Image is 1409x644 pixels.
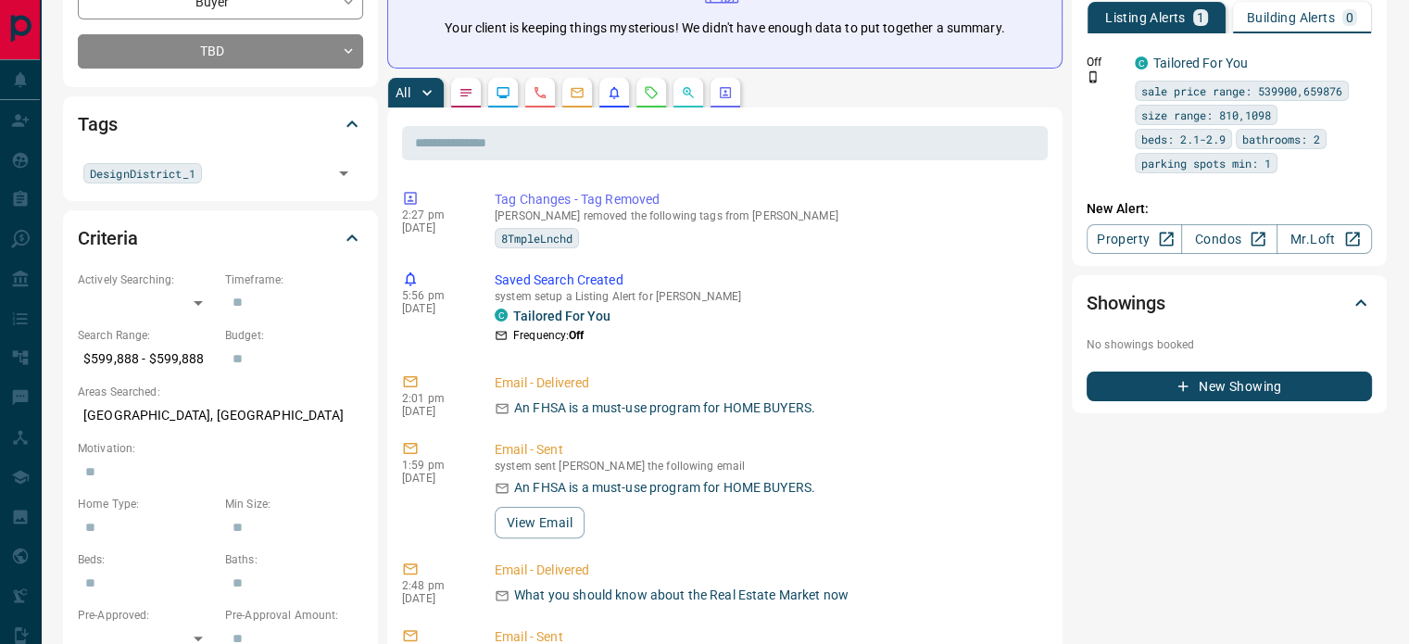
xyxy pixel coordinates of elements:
p: Actively Searching: [78,271,216,288]
p: [PERSON_NAME] removed the following tags from [PERSON_NAME] [495,209,1040,222]
a: Mr.Loft [1277,224,1372,254]
p: An FHSA is a must-use program for HOME BUYERS. [514,398,815,418]
a: Property [1087,224,1182,254]
svg: Calls [533,85,547,100]
div: Tags [78,102,363,146]
p: Timeframe: [225,271,363,288]
div: condos.ca [495,309,508,322]
h2: Showings [1087,288,1165,318]
h2: Criteria [78,223,138,253]
p: 2:01 pm [402,392,467,405]
p: Budget: [225,327,363,344]
p: 2:27 pm [402,208,467,221]
p: $599,888 - $599,888 [78,344,216,374]
p: system sent [PERSON_NAME] the following email [495,460,1040,473]
svg: Emails [570,85,585,100]
p: Your client is keeping things mysterious! We didn't have enough data to put together a summary. [445,19,1004,38]
p: Home Type: [78,496,216,512]
p: Pre-Approved: [78,607,216,624]
p: Off [1087,54,1124,70]
p: All [396,86,410,99]
span: 8TmpleLnchd [501,229,572,247]
span: sale price range: 539900,659876 [1141,82,1342,100]
p: system setup a Listing Alert for [PERSON_NAME] [495,290,1040,303]
p: Tag Changes - Tag Removed [495,190,1040,209]
p: Frequency: [513,327,584,344]
p: Baths: [225,551,363,568]
p: 0 [1346,11,1353,24]
a: Condos [1181,224,1277,254]
p: [DATE] [402,302,467,315]
button: New Showing [1087,372,1372,401]
p: 1 [1197,11,1204,24]
a: Tailored For You [513,309,610,323]
p: Pre-Approval Amount: [225,607,363,624]
p: [DATE] [402,221,467,234]
span: size range: 810,1098 [1141,106,1271,124]
span: bathrooms: 2 [1242,130,1320,148]
p: 5:56 pm [402,289,467,302]
p: [GEOGRAPHIC_DATA], [GEOGRAPHIC_DATA] [78,400,363,431]
div: condos.ca [1135,57,1148,69]
h2: Tags [78,109,117,139]
button: View Email [495,507,585,538]
p: Areas Searched: [78,384,363,400]
span: DesignDistrict_1 [90,164,195,183]
p: Beds: [78,551,216,568]
div: Showings [1087,281,1372,325]
div: Criteria [78,216,363,260]
p: Listing Alerts [1105,11,1186,24]
p: Search Range: [78,327,216,344]
p: Email - Sent [495,440,1040,460]
svg: Opportunities [681,85,696,100]
p: Building Alerts [1247,11,1335,24]
p: Motivation: [78,440,363,457]
p: An FHSA is a must-use program for HOME BUYERS. [514,478,815,498]
svg: Push Notification Only [1087,70,1100,83]
span: parking spots min: 1 [1141,154,1271,172]
svg: Requests [644,85,659,100]
svg: Listing Alerts [607,85,622,100]
p: Email - Delivered [495,373,1040,393]
p: What you should know about the Real Estate Market now [514,586,849,605]
div: TBD [78,34,363,69]
button: Open [331,160,357,186]
p: New Alert: [1087,199,1372,219]
p: 2:48 pm [402,579,467,592]
p: Email - Delivered [495,561,1040,580]
svg: Notes [459,85,473,100]
p: No showings booked [1087,336,1372,353]
p: [DATE] [402,472,467,485]
svg: Lead Browsing Activity [496,85,510,100]
p: 1:59 pm [402,459,467,472]
p: [DATE] [402,405,467,418]
svg: Agent Actions [718,85,733,100]
a: Tailored For You [1153,56,1248,70]
span: beds: 2.1-2.9 [1141,130,1226,148]
strong: Off [569,329,584,342]
p: [DATE] [402,592,467,605]
p: Min Size: [225,496,363,512]
p: Saved Search Created [495,271,1040,290]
